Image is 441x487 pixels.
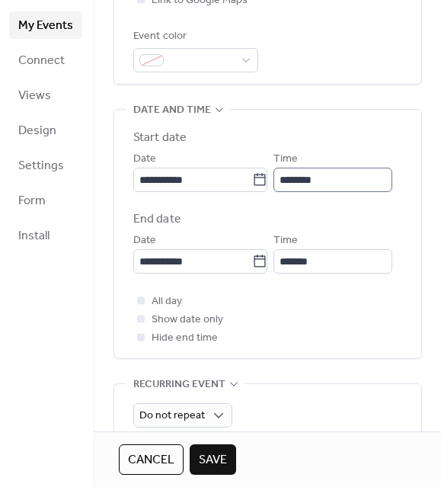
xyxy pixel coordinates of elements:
[133,376,225,394] span: Recurring event
[9,222,82,249] a: Install
[133,150,156,168] span: Date
[133,101,211,120] span: Date and time
[18,192,46,210] span: Form
[273,232,298,250] span: Time
[128,451,174,469] span: Cancel
[18,157,64,175] span: Settings
[18,122,56,140] span: Design
[152,311,223,329] span: Show date only
[18,52,65,70] span: Connect
[190,444,236,475] button: Save
[9,11,82,39] a: My Events
[152,293,182,311] span: All day
[133,27,255,46] div: Event color
[9,152,82,179] a: Settings
[273,150,298,168] span: Time
[18,227,50,245] span: Install
[18,17,73,35] span: My Events
[133,129,187,147] div: Start date
[9,46,82,74] a: Connect
[139,405,205,426] span: Do not repeat
[133,232,156,250] span: Date
[133,210,181,229] div: End date
[119,444,184,475] button: Cancel
[152,329,218,348] span: Hide end time
[18,87,51,105] span: Views
[199,451,227,469] span: Save
[9,117,82,144] a: Design
[9,187,82,214] a: Form
[9,82,82,109] a: Views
